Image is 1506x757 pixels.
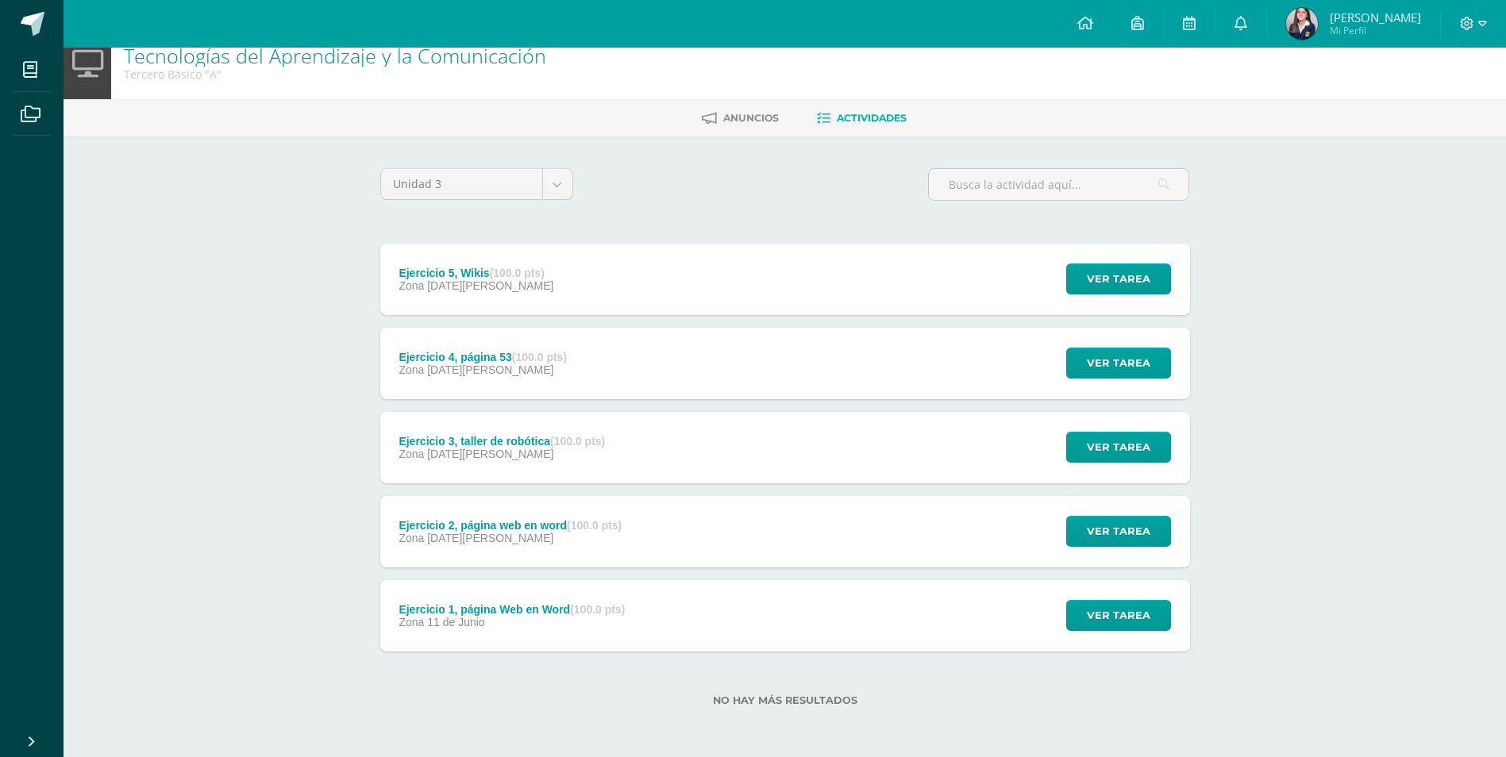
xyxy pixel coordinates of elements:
[490,267,545,279] strong: (100.0 pts)
[399,448,424,460] span: Zona
[723,112,779,124] span: Anuncios
[1330,10,1421,25] span: [PERSON_NAME]
[1330,24,1421,37] span: Mi Perfil
[381,169,572,199] a: Unidad 3
[1286,8,1318,40] img: e81cb16aae2e9b165c251855349d79c7.png
[380,694,1190,706] label: No hay más resultados
[124,67,546,82] div: Tercero Básico 'A'
[393,169,530,199] span: Unidad 3
[570,603,625,616] strong: (100.0 pts)
[1087,348,1150,378] span: Ver tarea
[1066,348,1171,378] button: Ver tarea
[1087,264,1150,294] span: Ver tarea
[399,532,424,544] span: Zona
[550,435,605,448] strong: (100.0 pts)
[399,616,424,628] span: Zona
[124,44,546,67] h1: Tecnologías del Aprendizaje y la Comunicación
[399,279,424,292] span: Zona
[399,519,622,532] div: Ejercicio 2, página web en word
[929,169,1188,200] input: Busca la actividad aquí...
[399,435,605,448] div: Ejercicio 3, taller de robótica
[1066,516,1171,547] button: Ver tarea
[512,351,567,363] strong: (100.0 pts)
[817,106,907,131] a: Actividades
[427,279,553,292] span: [DATE][PERSON_NAME]
[399,267,553,279] div: Ejercicio 5, Wikis
[837,112,907,124] span: Actividades
[427,448,553,460] span: [DATE][PERSON_NAME]
[1066,263,1171,294] button: Ver tarea
[124,42,546,69] a: Tecnologías del Aprendizaje y la Comunicación
[1066,600,1171,631] button: Ver tarea
[1087,517,1150,546] span: Ver tarea
[427,616,484,628] span: 11 de Junio
[702,106,779,131] a: Anuncios
[567,519,622,532] strong: (100.0 pts)
[427,532,553,544] span: [DATE][PERSON_NAME]
[1066,432,1171,463] button: Ver tarea
[1087,601,1150,630] span: Ver tarea
[399,351,567,363] div: Ejercicio 4, página 53
[399,603,625,616] div: Ejercicio 1, página Web en Word
[427,363,553,376] span: [DATE][PERSON_NAME]
[399,363,424,376] span: Zona
[1087,432,1150,462] span: Ver tarea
